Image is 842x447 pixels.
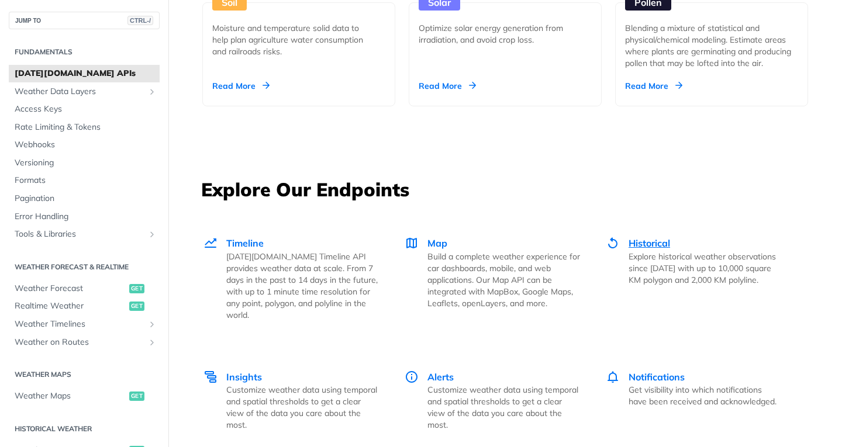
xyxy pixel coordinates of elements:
span: Alerts [427,371,454,383]
span: Weather on Routes [15,337,144,348]
a: Access Keys [9,101,160,118]
a: Weather on RoutesShow subpages for Weather on Routes [9,334,160,351]
span: Notifications [629,371,685,383]
span: Map [427,237,447,249]
span: Pagination [15,193,157,205]
div: Moisture and temperature solid data to help plan agriculture water consumption and railroads risks. [212,22,376,57]
button: Show subpages for Weather on Routes [147,338,157,347]
button: Show subpages for Weather Timelines [147,320,157,329]
span: Timeline [226,237,264,249]
a: Weather Data LayersShow subpages for Weather Data Layers [9,83,160,101]
div: Read More [625,80,682,92]
p: Get visibility into which notifications have been received and acknowledged. [629,384,781,407]
a: Versioning [9,154,160,172]
a: [DATE][DOMAIN_NAME] APIs [9,65,160,82]
span: Realtime Weather [15,300,126,312]
a: Error Handling [9,208,160,226]
h2: Fundamentals [9,47,160,57]
img: Alerts [405,370,419,384]
p: Build a complete weather experience for car dashboards, mobile, and web applications. Our Map API... [427,251,580,309]
p: [DATE][DOMAIN_NAME] Timeline API provides weather data at scale. From 7 days in the past to 14 da... [226,251,379,321]
h3: Explore Our Endpoints [201,176,809,202]
span: Webhooks [15,139,157,151]
a: Tools & LibrariesShow subpages for Tools & Libraries [9,226,160,243]
p: Customize weather data using temporal and spatial thresholds to get a clear view of the data you ... [427,384,580,431]
a: Rate Limiting & Tokens [9,119,160,136]
a: Realtime Weatherget [9,297,160,315]
span: get [129,284,144,293]
span: Weather Maps [15,390,126,402]
img: Map [405,236,419,250]
span: Weather Timelines [15,318,144,330]
span: Error Handling [15,211,157,223]
div: Read More [212,80,270,92]
span: Access Keys [15,103,157,115]
p: Explore historical weather observations since [DATE] with up to 10,000 square KM polygon and 2,00... [629,251,781,286]
span: Insights [226,371,262,383]
p: Customize weather data using temporal and spatial thresholds to get a clear view of the data you ... [226,384,379,431]
a: Webhooks [9,136,160,154]
a: Timeline Timeline [DATE][DOMAIN_NAME] Timeline API provides weather data at scale. From 7 days in... [202,212,392,345]
div: Blending a mixture of statistical and physical/chemical modeling. Estimate areas where plants are... [625,22,798,69]
span: CTRL-/ [127,16,153,25]
h2: Weather Forecast & realtime [9,262,160,272]
a: Weather Mapsget [9,387,160,405]
a: Weather TimelinesShow subpages for Weather Timelines [9,316,160,333]
h2: Historical Weather [9,424,160,434]
h2: Weather Maps [9,369,160,380]
a: Historical Historical Explore historical weather observations since [DATE] with up to 10,000 squa... [593,212,794,345]
span: get [129,391,144,401]
span: Weather Data Layers [15,86,144,98]
img: Notifications [606,370,620,384]
div: Optimize solar energy generation from irradiation, and avoid crop loss. [419,22,582,46]
span: Tools & Libraries [15,228,144,240]
button: Show subpages for Weather Data Layers [147,87,157,96]
img: Insights [203,370,218,384]
img: Timeline [203,236,218,250]
span: Formats [15,175,157,186]
button: Show subpages for Tools & Libraries [147,230,157,239]
img: Historical [606,236,620,250]
a: Weather Forecastget [9,280,160,297]
span: Weather Forecast [15,283,126,294]
span: Rate Limiting & Tokens [15,122,157,133]
a: Pagination [9,190,160,207]
span: [DATE][DOMAIN_NAME] APIs [15,68,157,79]
span: get [129,302,144,311]
a: Formats [9,172,160,189]
div: Read More [419,80,476,92]
span: Versioning [15,157,157,169]
button: JUMP TOCTRL-/ [9,12,160,29]
span: Historical [629,237,670,249]
a: Map Map Build a complete weather experience for car dashboards, mobile, and web applications. Our... [392,212,593,345]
